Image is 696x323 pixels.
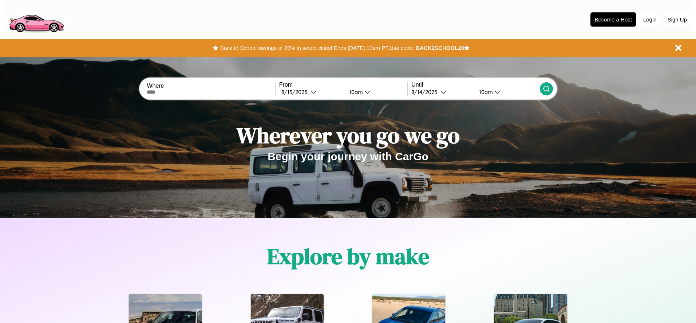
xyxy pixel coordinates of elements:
button: Become a Host [590,12,636,27]
button: 10am [343,88,407,96]
label: Until [411,82,539,88]
button: Sign Up [664,13,691,26]
div: 8 / 14 / 2025 [411,88,441,95]
button: Login [640,13,660,26]
div: 10am [475,88,495,95]
h1: Explore by make [267,241,429,271]
label: From [279,82,407,88]
b: BACK2SCHOOL20 [416,45,464,51]
div: 8 / 13 / 2025 [281,88,311,95]
button: 8/13/2025 [279,88,343,96]
button: Back to School savings of 20% in select cities! Ends [DATE] 10am PT.Use code: [218,43,416,53]
label: Where [147,83,275,89]
div: 10am [345,88,365,95]
button: 10am [473,88,539,96]
img: logo [5,4,67,34]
